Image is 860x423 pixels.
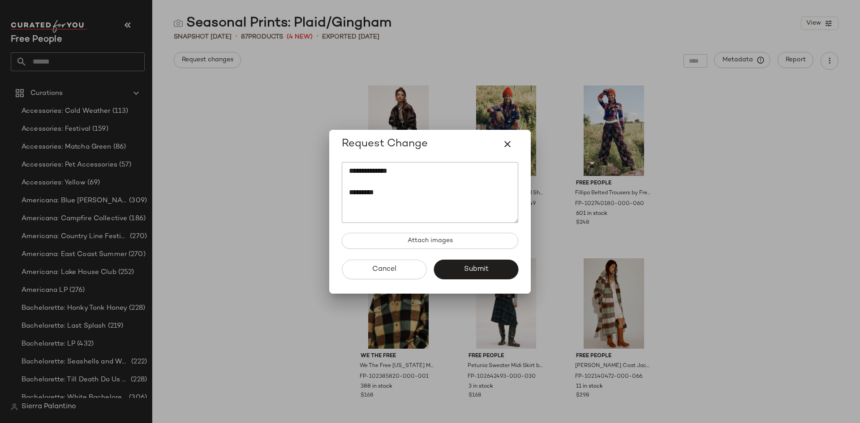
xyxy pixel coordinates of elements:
button: Attach images [342,233,518,249]
span: Cancel [372,265,396,273]
span: Attach images [407,237,453,244]
button: Submit [434,260,518,279]
span: Submit [463,265,488,273]
button: Cancel [342,260,426,279]
span: Request Change [342,137,428,151]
